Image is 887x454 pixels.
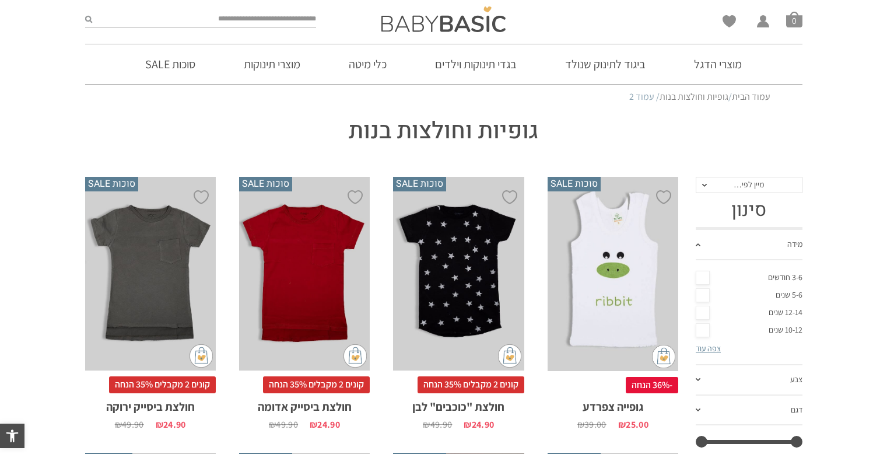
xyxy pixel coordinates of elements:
[696,304,802,322] a: 12-14 שנים
[652,345,675,368] img: cat-mini-atc.png
[85,177,138,191] span: סוכות SALE
[331,44,404,84] a: כלי מיטה
[418,376,524,393] span: קונים 2 מקבלים 35% הנחה
[618,418,648,431] bdi: 25.00
[393,393,524,414] h2: חולצת "כוכבים" לבן
[548,44,663,84] a: ביגוד לתינוק שנולד
[226,44,318,84] a: מוצרי תינוקות
[269,418,276,431] span: ₪
[239,177,292,191] span: סוכות SALE
[381,6,506,32] img: Baby Basic בגדי תינוקות וילדים אונליין
[723,15,736,32] span: Wishlist
[498,344,521,368] img: cat-mini-atc.png
[786,11,802,27] a: סל קניות0
[190,344,213,368] img: cat-mini-atc.png
[115,418,122,431] span: ₪
[548,177,678,429] a: סוכות SALE גופייה צפרדע -36% הנחהגופייה צפרדע
[548,393,678,414] h2: גופייה צפרדע
[786,11,802,27] span: סל קניות
[239,177,370,429] a: סוכות SALE חולצת ביסייק אדומה קונים 2 מקבלים 35% הנחהחולצת ביסייק אדומה
[548,177,601,191] span: סוכות SALE
[577,418,584,431] span: ₪
[310,418,317,431] span: ₪
[423,418,430,431] span: ₪
[156,418,186,431] bdi: 24.90
[696,343,721,354] a: צפה עוד
[626,377,678,393] span: -36% הנחה
[723,15,736,27] a: Wishlist
[676,44,759,84] a: מוצרי הדגל
[263,376,370,393] span: קונים 2 מקבלים 35% הנחה
[393,177,524,429] a: סוכות SALE חולצת "כוכבים" לבן קונים 2 מקבלים 35% הנחהחולצת "כוכבים" לבן
[85,177,216,429] a: סוכות SALE חולצת ביסייק ירוקה קונים 2 מקבלים 35% הנחהחולצת ביסייק ירוקה
[464,418,494,431] bdi: 24.90
[278,115,610,148] h1: גופיות וחולצות בנות
[618,418,626,431] span: ₪
[109,376,216,393] span: קונים 2 מקבלים 35% הנחה
[696,269,802,287] a: 3-6 חודשים
[696,287,802,304] a: 5-6 שנים
[696,396,802,426] a: דגם
[393,177,446,191] span: סוכות SALE
[310,418,340,431] bdi: 24.90
[343,344,367,368] img: cat-mini-atc.png
[269,418,298,431] bdi: 49.90
[117,90,770,103] nav: Breadcrumb
[128,44,213,84] a: סוכות SALE
[696,199,802,221] h3: סינון
[115,418,144,431] bdi: 49.90
[423,418,452,431] bdi: 49.90
[732,90,770,103] a: עמוד הבית
[418,44,534,84] a: בגדי תינוקות וילדים
[696,322,802,339] a: 10-12 שנים
[696,365,802,396] a: צבע
[239,393,370,414] h2: חולצת ביסייק אדומה
[85,393,216,414] h2: חולצת ביסייק ירוקה
[696,230,802,260] a: מידה
[577,418,606,431] bdi: 39.00
[660,90,728,103] a: גופיות וחולצות בנות
[734,179,764,190] span: מיין לפי…
[156,418,163,431] span: ₪
[464,418,471,431] span: ₪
